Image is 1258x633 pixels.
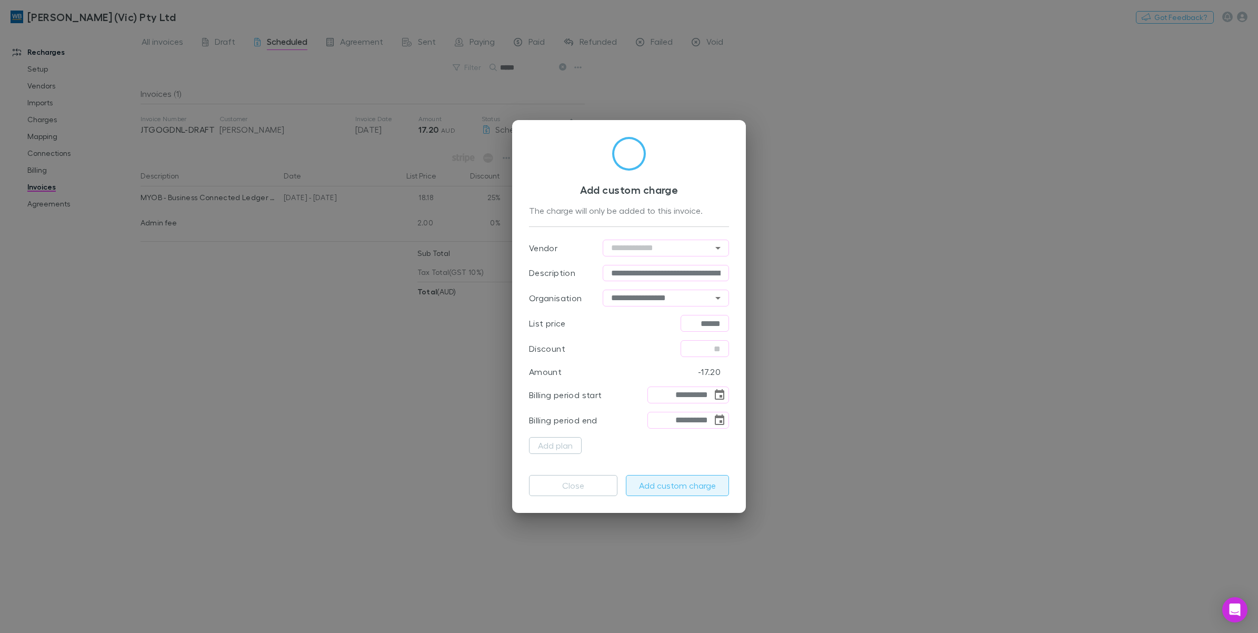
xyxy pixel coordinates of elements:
[529,183,729,196] h3: Add custom charge
[529,414,597,427] p: Billing period end
[529,437,582,454] button: Add plan
[712,388,727,402] button: Choose date, selected date is Aug 13, 2025
[1222,597,1247,622] div: Open Intercom Messenger
[711,291,725,305] button: Open
[712,413,727,428] button: Choose date, selected date is Aug 13, 2025
[529,266,575,279] p: Description
[529,204,729,218] div: The charge will only be added to this invoice.
[626,475,729,496] button: Add custom charge
[529,342,565,355] p: Discount
[711,241,725,255] button: Open
[529,242,557,254] p: Vendor
[529,389,602,401] p: Billing period start
[529,317,566,330] p: List price
[698,365,721,378] p: -17.20
[529,365,562,378] p: Amount
[529,292,582,304] p: Organisation
[529,475,617,496] button: Close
